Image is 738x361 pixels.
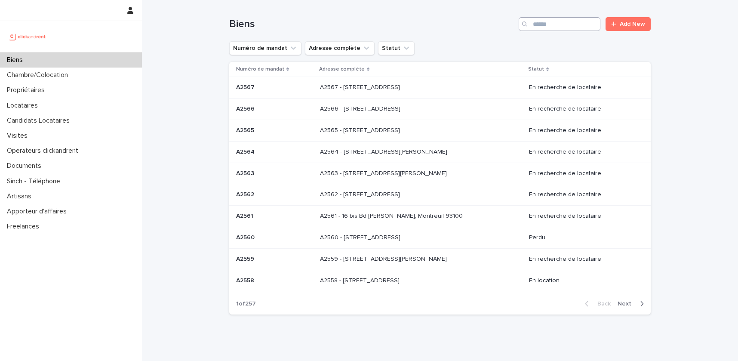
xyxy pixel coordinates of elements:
[529,213,637,220] p: En recherche de locataire
[320,125,402,134] p: A2565 - [STREET_ADDRESS]
[236,82,256,91] p: A2567
[592,301,611,307] span: Back
[236,147,256,156] p: A2564
[529,127,637,134] p: En recherche de locataire
[578,300,614,308] button: Back
[3,102,45,110] p: Locataires
[529,148,637,156] p: En recherche de locataire
[229,227,651,248] tr: A2560A2560 A2560 - [STREET_ADDRESS]A2560 - [STREET_ADDRESS] Perdu
[620,21,645,27] span: Add New
[3,162,48,170] p: Documents
[236,275,256,284] p: A2558
[236,232,256,241] p: A2560
[618,301,637,307] span: Next
[229,163,651,184] tr: A2563A2563 A2563 - [STREET_ADDRESS][PERSON_NAME]A2563 - [STREET_ADDRESS][PERSON_NAME] En recherch...
[378,41,415,55] button: Statut
[7,28,49,45] img: UCB0brd3T0yccxBKYDjQ
[320,254,449,263] p: A2559 - [STREET_ADDRESS][PERSON_NAME]
[320,275,401,284] p: A2558 - [STREET_ADDRESS]
[3,56,30,64] p: Biens
[519,17,600,31] input: Search
[236,254,256,263] p: A2559
[3,177,67,185] p: Sinch - Téléphone
[3,207,74,216] p: Apporteur d'affaires
[319,65,365,74] p: Adresse complète
[529,277,637,284] p: En location
[528,65,544,74] p: Statut
[3,117,77,125] p: Candidats Locataires
[3,222,46,231] p: Freelances
[529,234,637,241] p: Perdu
[320,104,402,113] p: A2566 - [STREET_ADDRESS]
[529,191,637,198] p: En recherche de locataire
[320,168,449,177] p: A2563 - 781 Avenue de Monsieur Teste, Montpellier 34070
[229,120,651,141] tr: A2565A2565 A2565 - [STREET_ADDRESS]A2565 - [STREET_ADDRESS] En recherche de locataire
[229,184,651,206] tr: A2562A2562 A2562 - [STREET_ADDRESS]A2562 - [STREET_ADDRESS] En recherche de locataire
[229,77,651,99] tr: A2567A2567 A2567 - [STREET_ADDRESS]A2567 - [STREET_ADDRESS] En recherche de locataire
[236,189,256,198] p: A2562
[229,41,301,55] button: Numéro de mandat
[320,232,402,241] p: A2560 - [STREET_ADDRESS]
[236,211,255,220] p: A2561
[3,71,75,79] p: Chambre/Colocation
[236,168,256,177] p: A2563
[236,104,256,113] p: A2566
[229,293,263,315] p: 1 of 257
[529,170,637,177] p: En recherche de locataire
[3,192,38,201] p: Artisans
[305,41,375,55] button: Adresse complète
[3,86,52,94] p: Propriétaires
[529,84,637,91] p: En recherche de locataire
[3,147,85,155] p: Operateurs clickandrent
[236,65,284,74] p: Numéro de mandat
[229,18,515,31] h1: Biens
[229,141,651,163] tr: A2564A2564 A2564 - [STREET_ADDRESS][PERSON_NAME]A2564 - [STREET_ADDRESS][PERSON_NAME] En recherch...
[614,300,651,308] button: Next
[320,147,449,156] p: A2564 - [STREET_ADDRESS][PERSON_NAME]
[229,206,651,227] tr: A2561A2561 A2561 - 16 bis Bd [PERSON_NAME], Montreuil 93100A2561 - 16 bis Bd [PERSON_NAME], Montr...
[320,189,402,198] p: A2562 - [STREET_ADDRESS]
[529,256,637,263] p: En recherche de locataire
[320,82,402,91] p: A2567 - [STREET_ADDRESS]
[229,99,651,120] tr: A2566A2566 A2566 - [STREET_ADDRESS]A2566 - [STREET_ADDRESS] En recherche de locataire
[229,248,651,270] tr: A2559A2559 A2559 - [STREET_ADDRESS][PERSON_NAME]A2559 - [STREET_ADDRESS][PERSON_NAME] En recherch...
[529,105,637,113] p: En recherche de locataire
[320,211,464,220] p: A2561 - 16 bis Bd [PERSON_NAME], Montreuil 93100
[229,270,651,291] tr: A2558A2558 A2558 - [STREET_ADDRESS]A2558 - [STREET_ADDRESS] En location
[3,132,34,140] p: Visites
[236,125,256,134] p: A2565
[606,17,651,31] a: Add New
